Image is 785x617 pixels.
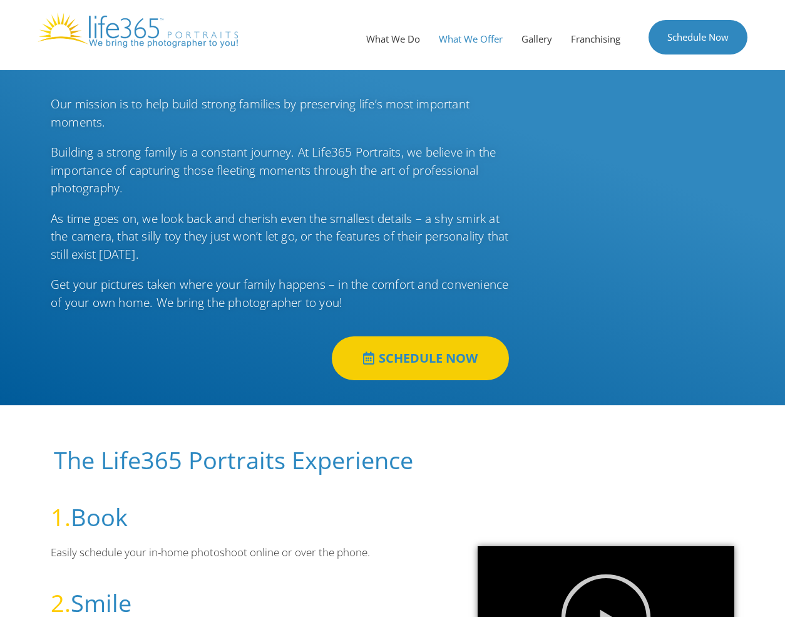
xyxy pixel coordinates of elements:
span: As time goes on, we look back and cherish even the smallest details – a shy smirk at the camera, ... [51,210,508,262]
span: Get your pictures taken where your family happens – in the comfort and convenience of your own ho... [51,276,508,311]
a: What We Do [357,20,429,58]
span: 1. [51,500,71,533]
a: SCHEDULE NOW [332,336,509,380]
a: Franchising [562,20,630,58]
a: Book [71,500,128,533]
a: What We Offer [429,20,512,58]
a: Schedule Now [649,20,747,54]
span: Building a strong family is a constant journey. At Life365 Portraits, we believe in the importanc... [51,144,496,196]
span: Our mission is to help build strong families by preserving life’s most important moments. [51,96,469,130]
span: The Life365 Portraits Experience [54,443,413,476]
p: Easily schedule your in-home photoshoot online or over the phone. [51,544,440,561]
a: Gallery [512,20,562,58]
span: SCHEDULE NOW [379,352,478,365]
img: Life365 [38,13,238,48]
